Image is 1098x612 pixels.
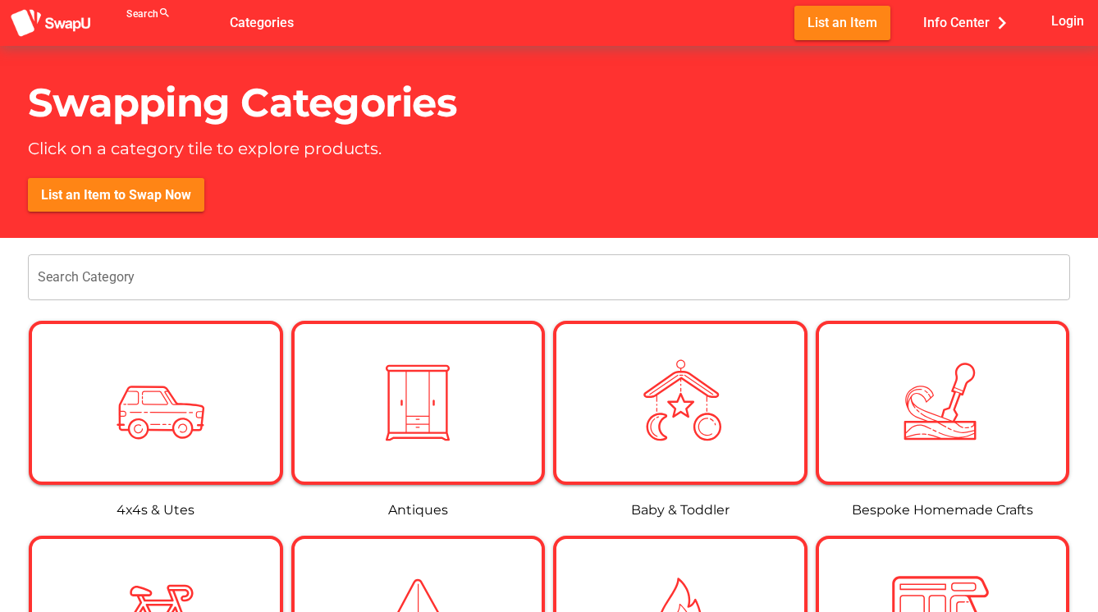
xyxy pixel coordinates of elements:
a: Categories [217,14,307,30]
button: List an Item [794,6,890,39]
a: 4x4s & Utes [117,502,194,518]
button: Info Center [910,6,1027,39]
i: chevron_right [990,11,1014,35]
span: Info Center [923,9,1014,36]
img: aSD8y5uGLpzPJLYTcYcjNu3laj1c05W5KWf0Ds+Za8uybjssssuu+yyyy677LKX2n+PWMSDJ9a87AAAAABJRU5ErkJggg== [10,8,92,39]
h1: Swapping Categories [28,79,520,127]
button: List an Item to Swap Now [28,178,204,212]
span: List an Item to Swap Now [41,187,191,203]
input: Search Category [38,254,1060,300]
p: Click on a category tile to explore products. [28,139,382,158]
a: Bespoke Homemade Crafts [852,502,1033,518]
span: List an Item [807,11,877,34]
button: Categories [217,6,307,39]
i: false [205,13,225,33]
span: Login [1051,10,1084,32]
span: Categories [230,9,294,36]
a: Baby & Toddler [631,502,730,518]
button: Login [1048,6,1088,36]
